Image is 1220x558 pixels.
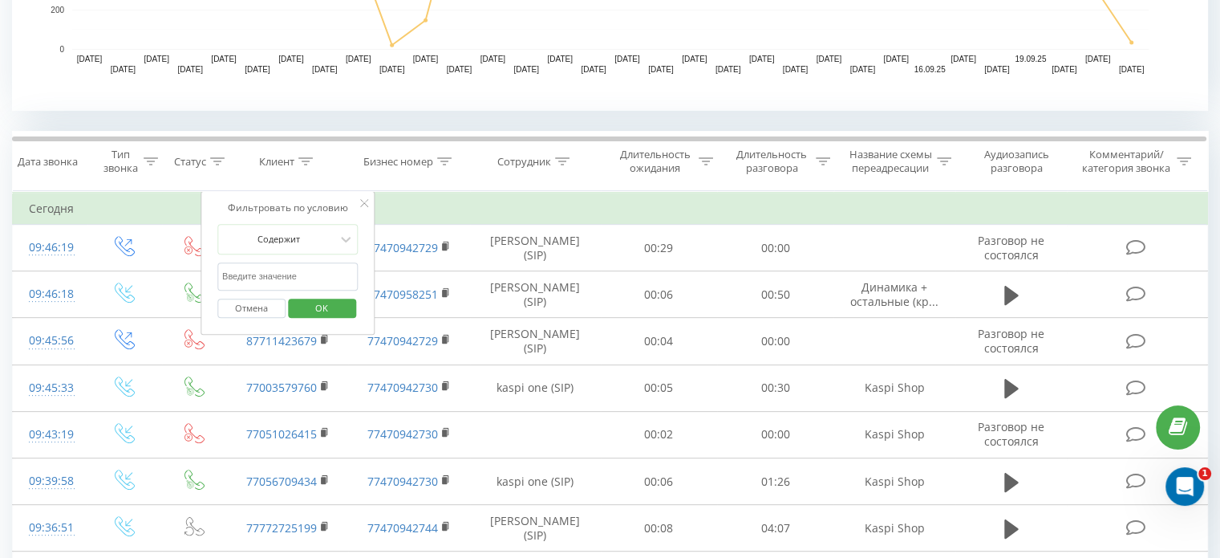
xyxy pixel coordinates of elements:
[978,326,1044,356] span: Разговор не состоялся
[817,55,842,63] text: [DATE]
[346,55,371,63] text: [DATE]
[246,520,317,536] a: 77772725199
[288,299,356,319] button: OK
[29,232,71,263] div: 09:46:19
[379,65,405,74] text: [DATE]
[1165,467,1204,506] iframe: Intercom live chat
[470,225,601,271] td: [PERSON_NAME] (SIP)
[259,155,294,169] div: Клиент
[950,55,976,63] text: [DATE]
[682,55,707,63] text: [DATE]
[111,65,136,74] text: [DATE]
[29,512,71,544] div: 09:36:51
[914,65,946,74] text: 16.09.25
[970,148,1064,175] div: Аудиозапись разговора
[29,373,71,404] div: 09:45:33
[978,233,1044,263] span: Разговор не состоялся
[217,200,359,216] div: Фильтровать по условию
[29,466,71,497] div: 09:39:58
[601,411,717,458] td: 00:02
[470,271,601,318] td: [PERSON_NAME] (SIP)
[717,365,833,411] td: 00:30
[101,148,139,175] div: Тип звонка
[615,148,695,175] div: Длительность ожидания
[601,225,717,271] td: 00:29
[29,325,71,356] div: 09:45:56
[278,55,304,63] text: [DATE]
[978,419,1044,449] span: Разговор не состоялся
[717,458,833,505] td: 01:26
[984,65,1010,74] text: [DATE]
[217,263,359,291] input: Введите значение
[749,55,775,63] text: [DATE]
[480,55,506,63] text: [DATE]
[246,426,317,442] a: 77051026415
[1015,55,1046,63] text: 19.09.25
[717,505,833,552] td: 04:07
[177,65,203,74] text: [DATE]
[833,365,955,411] td: Kaspi Shop
[833,505,955,552] td: Kaspi Shop
[833,458,955,505] td: Kaspi Shop
[51,6,64,14] text: 200
[470,365,601,411] td: kaspi one (SIP)
[849,148,933,175] div: Название схемы переадресации
[601,365,717,411] td: 00:05
[601,458,717,505] td: 00:06
[299,295,344,320] span: OK
[601,318,717,365] td: 00:04
[497,155,551,169] div: Сотрудник
[13,193,1208,225] td: Сегодня
[547,55,573,63] text: [DATE]
[367,426,438,442] a: 77470942730
[367,380,438,395] a: 77470942730
[850,279,938,309] span: Динамика + остальные (кр...
[246,333,317,348] a: 87711423679
[648,65,674,74] text: [DATE]
[367,240,438,255] a: 77470942729
[470,505,601,552] td: [PERSON_NAME] (SIP)
[715,65,741,74] text: [DATE]
[1079,148,1173,175] div: Комментарий/категория звонка
[363,155,433,169] div: Бизнес номер
[246,380,317,395] a: 77003579760
[614,55,640,63] text: [DATE]
[144,55,170,63] text: [DATE]
[717,318,833,365] td: 00:00
[717,225,833,271] td: 00:00
[1085,55,1111,63] text: [DATE]
[211,55,237,63] text: [DATE]
[59,45,64,54] text: 0
[601,505,717,552] td: 00:08
[29,419,71,450] div: 09:43:19
[77,55,103,63] text: [DATE]
[850,65,876,74] text: [DATE]
[470,318,601,365] td: [PERSON_NAME] (SIP)
[1198,467,1211,480] span: 1
[217,299,286,319] button: Отмена
[447,65,472,74] text: [DATE]
[367,333,438,348] a: 77470942729
[601,271,717,318] td: 00:06
[717,411,833,458] td: 00:00
[1119,65,1145,74] text: [DATE]
[174,155,206,169] div: Статус
[29,279,71,310] div: 09:46:18
[513,65,539,74] text: [DATE]
[833,411,955,458] td: Kaspi Shop
[367,520,438,536] a: 77470942744
[18,155,78,169] div: Дата звонка
[783,65,809,74] text: [DATE]
[470,458,601,505] td: kaspi one (SIP)
[581,65,606,74] text: [DATE]
[246,474,317,489] a: 77056709434
[367,474,438,489] a: 77470942730
[717,271,833,318] td: 00:50
[245,65,270,74] text: [DATE]
[732,148,812,175] div: Длительность разговора
[312,65,338,74] text: [DATE]
[413,55,439,63] text: [DATE]
[1052,65,1077,74] text: [DATE]
[883,55,909,63] text: [DATE]
[367,287,438,302] a: 77470958251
